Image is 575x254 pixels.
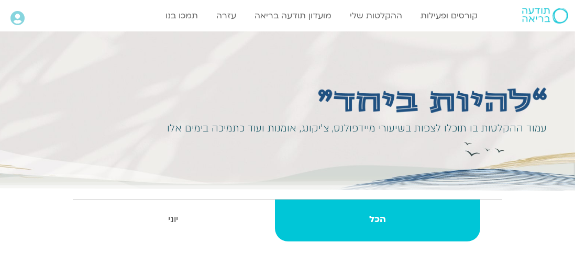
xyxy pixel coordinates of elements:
[275,200,481,241] a: הכל
[160,6,203,26] a: תמכו בנו
[249,6,337,26] a: מועדון תודעה בריאה
[415,6,483,26] a: קורסים ופעילות
[522,8,568,24] img: תודעה בריאה
[275,212,481,227] strong: הכל
[74,200,273,241] a: יוני
[345,6,407,26] a: ההקלטות שלי
[158,120,547,137] div: עמוד ההקלטות בו תוכלו לצפות בשיעורי מיידפולנס, צ׳יקונג, אומנות ועוד כתמיכה בימים אלו​
[74,212,273,227] strong: יוני
[211,6,241,26] a: עזרה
